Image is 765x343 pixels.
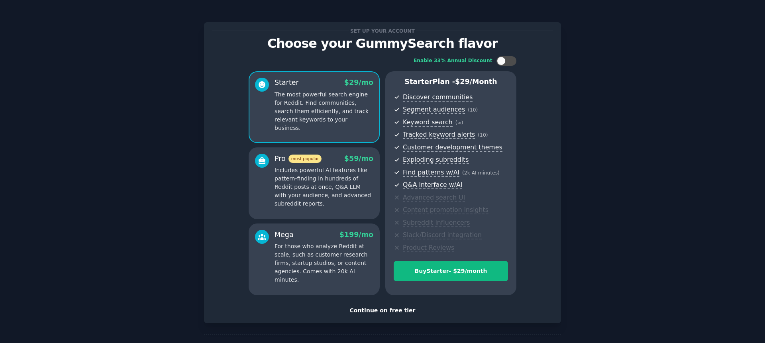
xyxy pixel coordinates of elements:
[275,90,373,132] p: The most powerful search engine for Reddit. Find communities, search them efficiently, and track ...
[478,132,488,138] span: ( 10 )
[455,78,497,86] span: $ 29 /month
[349,27,416,35] span: Set up your account
[414,57,492,65] div: Enable 33% Annual Discount
[275,242,373,284] p: For those who analyze Reddit at scale, such as customer research firms, startup studios, or conte...
[403,231,482,239] span: Slack/Discord integration
[344,155,373,163] span: $ 59 /mo
[403,93,473,102] span: Discover communities
[275,166,373,208] p: Includes powerful AI features like pattern-finding in hundreds of Reddit posts at once, Q&A LLM w...
[344,78,373,86] span: $ 29 /mo
[394,261,508,281] button: BuyStarter- $29/month
[403,169,459,177] span: Find patterns w/AI
[403,219,470,227] span: Subreddit influencers
[403,118,453,127] span: Keyword search
[403,181,462,189] span: Q&A interface w/AI
[462,170,500,176] span: ( 2k AI minutes )
[403,206,488,214] span: Content promotion insights
[275,230,294,240] div: Mega
[403,156,469,164] span: Exploding subreddits
[403,194,465,202] span: Advanced search UI
[275,154,322,164] div: Pro
[288,155,322,163] span: most popular
[394,267,508,275] div: Buy Starter - $ 29 /month
[403,131,475,139] span: Tracked keyword alerts
[394,77,508,87] p: Starter Plan -
[212,37,553,51] p: Choose your GummySearch flavor
[455,120,463,125] span: ( ∞ )
[403,244,454,252] span: Product Reviews
[275,78,299,88] div: Starter
[403,106,465,114] span: Segment audiences
[403,143,502,152] span: Customer development themes
[339,231,373,239] span: $ 199 /mo
[212,306,553,315] div: Continue on free tier
[468,107,478,113] span: ( 10 )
